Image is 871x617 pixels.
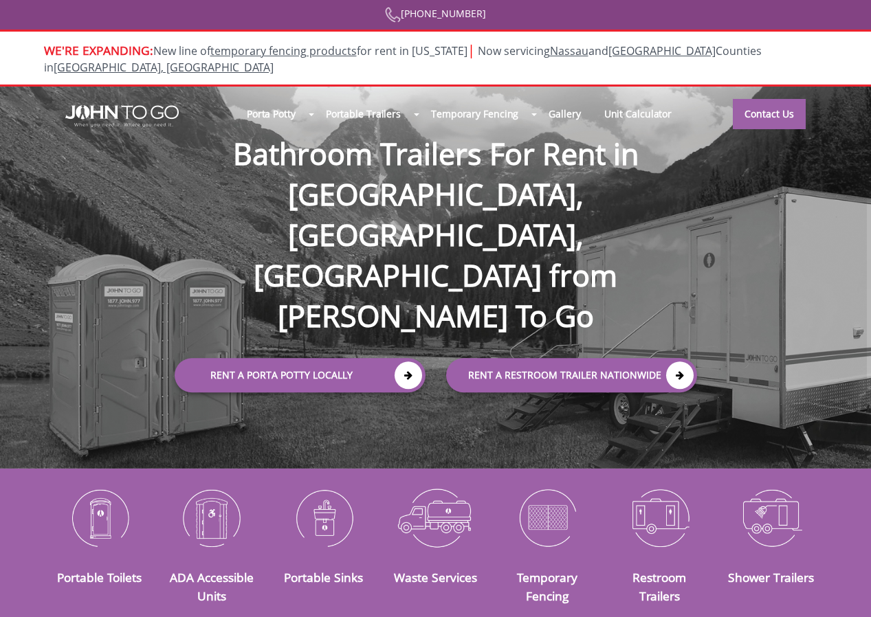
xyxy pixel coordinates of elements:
img: Restroom-Trailers-icon_N.png [614,482,705,553]
img: Shower-Trailers-icon_N.png [726,482,817,553]
a: rent a RESTROOM TRAILER Nationwide [446,358,697,392]
a: Shower Trailers [728,569,814,585]
a: Rent a Porta Potty Locally [175,358,426,392]
a: Nassau [550,43,588,58]
span: WE'RE EXPANDING: [44,42,153,58]
a: Portable Sinks [284,569,363,585]
span: New line of for rent in [US_STATE] [44,43,762,76]
span: | [467,41,475,59]
a: Restroom Trailers [632,569,686,603]
a: Gallery [537,99,592,128]
h1: Bathroom Trailers For Rent in [GEOGRAPHIC_DATA], [GEOGRAPHIC_DATA], [GEOGRAPHIC_DATA] from [PERSO... [161,89,711,337]
a: Waste Services [394,569,477,585]
img: Portable-Sinks-icon_N.png [278,482,369,553]
a: Temporary Fencing [419,99,530,128]
a: [PHONE_NUMBER] [385,7,486,20]
a: [GEOGRAPHIC_DATA], [GEOGRAPHIC_DATA] [54,60,274,75]
a: Contact Us [733,99,806,129]
a: Portable Trailers [314,99,412,128]
img: ADA-Accessible-Units-icon_N.png [166,482,257,553]
a: Temporary Fencing [517,569,577,603]
img: Waste-Services-icon_N.png [390,482,481,553]
a: Unit Calculator [593,99,684,128]
a: Porta Potty [235,99,307,128]
button: Live Chat [816,562,871,617]
img: Portable-Toilets-icon_N.png [54,482,146,553]
a: [GEOGRAPHIC_DATA] [608,43,716,58]
img: JOHN to go [65,105,179,127]
img: Temporary-Fencing-cion_N.png [502,482,593,553]
a: temporary fencing products [210,43,357,58]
